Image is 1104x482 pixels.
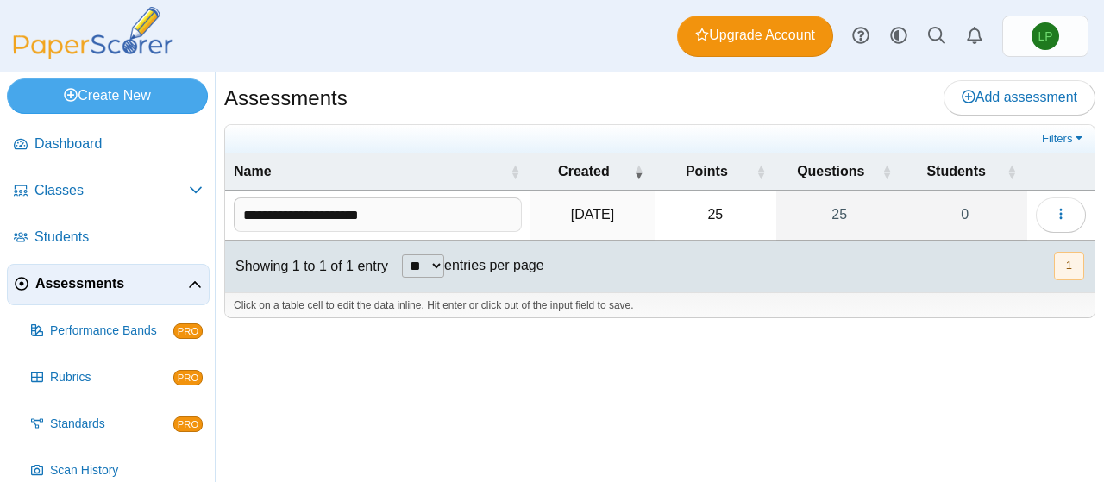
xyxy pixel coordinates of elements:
span: Classes [34,181,189,200]
td: 25 [655,191,777,240]
a: 0 [902,191,1027,239]
span: Upgrade Account [695,26,815,45]
a: Students [7,217,210,259]
a: PaperScorer [7,47,179,62]
span: Performance Bands [50,322,173,340]
span: PRO [173,370,203,385]
a: Performance Bands PRO [24,310,210,352]
span: Luis Pena [1038,30,1052,42]
a: Create New [7,78,208,113]
span: Questions [797,164,864,178]
button: 1 [1054,252,1084,280]
span: Points [686,164,728,178]
label: entries per page [444,258,544,272]
a: Upgrade Account [677,16,833,57]
h1: Assessments [224,84,348,113]
span: Scan History [50,462,203,479]
span: Points : Activate to sort [756,153,766,190]
a: Filters [1038,130,1090,147]
span: Students [34,228,203,247]
span: Assessments [35,274,188,293]
a: Dashboard [7,124,210,166]
span: Created : Activate to remove sorting [634,153,644,190]
a: 25 [776,191,902,239]
div: Click on a table cell to edit the data inline. Hit enter or click out of the input field to save. [225,292,1095,318]
span: Name [234,164,272,178]
span: Add assessment [962,90,1077,104]
span: Students [926,164,985,178]
span: Standards [50,416,173,433]
a: Standards PRO [24,404,210,445]
a: Assessments [7,264,210,305]
a: Classes [7,171,210,212]
span: PRO [173,323,203,339]
nav: pagination [1052,252,1084,280]
a: Luis Pena [1002,16,1088,57]
a: Rubrics PRO [24,357,210,398]
a: Add assessment [944,80,1095,115]
span: Created [558,164,610,178]
span: Name : Activate to sort [510,153,520,190]
div: Showing 1 to 1 of 1 entry [225,241,388,292]
span: Questions : Activate to sort [881,153,892,190]
span: Dashboard [34,135,203,153]
span: PRO [173,416,203,432]
span: Rubrics [50,369,173,386]
time: Aug 21, 2025 at 12:18 PM [571,207,614,222]
span: Luis Pena [1032,22,1059,50]
a: Alerts [956,17,994,55]
span: Students : Activate to sort [1007,153,1017,190]
img: PaperScorer [7,7,179,59]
